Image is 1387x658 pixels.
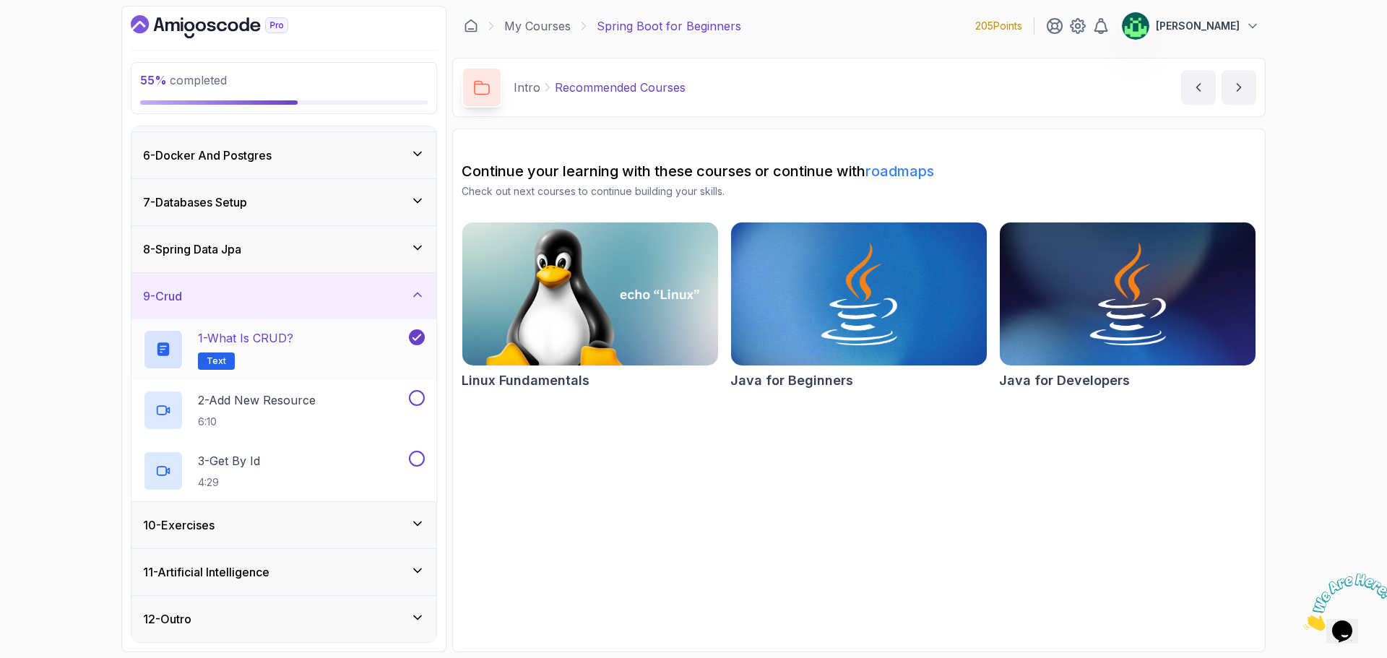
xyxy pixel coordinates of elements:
h3: 11 - Artificial Intelligence [143,563,269,581]
a: Java for Developers cardJava for Developers [999,222,1256,391]
p: 2 - Add New Resource [198,391,316,409]
button: 6-Docker And Postgres [131,132,436,178]
p: 6:10 [198,415,316,429]
p: Intro [514,79,540,96]
img: Linux Fundamentals card [462,222,718,365]
p: 205 Points [975,19,1022,33]
span: completed [140,73,227,87]
a: roadmaps [865,163,934,180]
p: Spring Boot for Beginners [597,17,741,35]
button: 2-Add New Resource6:10 [143,390,425,430]
span: 55 % [140,73,167,87]
h3: 9 - Crud [143,287,182,305]
img: user profile image [1122,12,1149,40]
button: previous content [1181,70,1216,105]
h3: 6 - Docker And Postgres [143,147,272,164]
img: Java for Developers card [1000,222,1256,365]
p: Check out next courses to continue building your skills. [462,184,1256,199]
a: My Courses [504,17,571,35]
p: Recommended Courses [555,79,686,96]
button: 3-Get By Id4:29 [143,451,425,491]
img: Chat attention grabber [6,6,95,63]
img: Java for Beginners card [731,222,987,365]
button: 8-Spring Data Jpa [131,226,436,272]
h2: Java for Beginners [730,371,853,391]
h3: 7 - Databases Setup [143,194,247,211]
button: 11-Artificial Intelligence [131,549,436,595]
h3: 8 - Spring Data Jpa [143,241,241,258]
a: Dashboard [131,15,321,38]
button: next content [1222,70,1256,105]
span: Text [207,355,226,367]
iframe: chat widget [1297,568,1387,636]
button: user profile image[PERSON_NAME] [1121,12,1260,40]
h2: Continue your learning with these courses or continue with [462,161,1256,181]
a: Java for Beginners cardJava for Beginners [730,222,988,391]
a: Dashboard [464,19,478,33]
h3: 10 - Exercises [143,516,215,534]
p: 4:29 [198,475,260,490]
p: [PERSON_NAME] [1156,19,1240,33]
a: Linux Fundamentals cardLinux Fundamentals [462,222,719,391]
button: 1-What is CRUD?Text [143,329,425,370]
button: 9-Crud [131,273,436,319]
button: 12-Outro [131,596,436,642]
p: 3 - Get By Id [198,452,260,469]
p: 1 - What is CRUD? [198,329,293,347]
button: 10-Exercises [131,502,436,548]
h3: 12 - Outro [143,610,191,628]
button: 7-Databases Setup [131,179,436,225]
h2: Linux Fundamentals [462,371,589,391]
h2: Java for Developers [999,371,1130,391]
